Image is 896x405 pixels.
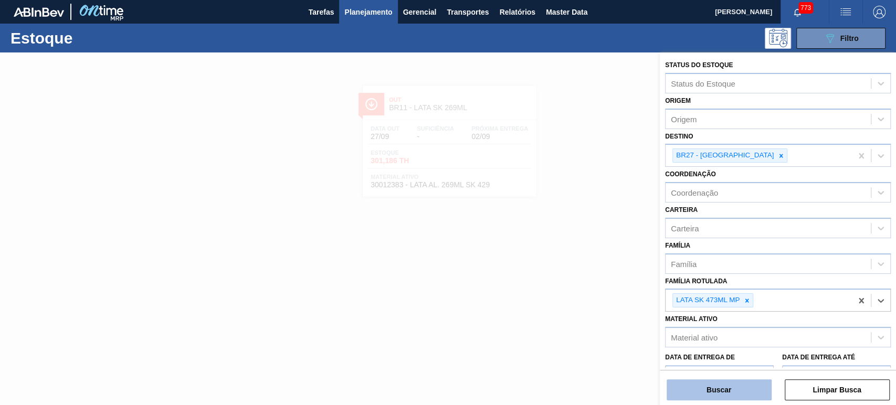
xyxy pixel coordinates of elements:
[671,114,697,123] div: Origem
[14,7,64,17] img: TNhmsLtSVTkK8tSr43FrP2fwEKptu5GPRR3wAAAABJRU5ErkJggg==
[665,354,735,361] label: Data de Entrega de
[782,365,891,386] input: dd/mm/yyyy
[839,6,852,18] img: userActions
[665,315,718,323] label: Material ativo
[665,206,698,214] label: Carteira
[840,34,859,42] span: Filtro
[765,28,791,49] div: Pogramando: nenhum usuário selecionado
[671,188,718,197] div: Coordenação
[309,6,334,18] span: Tarefas
[499,6,535,18] span: Relatórios
[873,6,886,18] img: Logout
[673,294,741,307] div: LATA SK 473ML MP
[798,2,813,14] span: 773
[344,6,392,18] span: Planejamento
[403,6,437,18] span: Gerencial
[671,79,735,88] div: Status do Estoque
[671,259,697,268] div: Família
[665,170,716,178] label: Coordenação
[665,133,693,140] label: Destino
[665,97,691,104] label: Origem
[665,242,690,249] label: Família
[665,365,774,386] input: dd/mm/yyyy
[671,333,718,342] div: Material ativo
[546,6,587,18] span: Master Data
[796,28,886,49] button: Filtro
[782,354,855,361] label: Data de Entrega até
[665,61,733,69] label: Status do Estoque
[673,149,775,162] div: BR27 - [GEOGRAPHIC_DATA]
[10,32,164,44] h1: Estoque
[665,278,727,285] label: Família Rotulada
[781,5,814,19] button: Notificações
[447,6,489,18] span: Transportes
[671,223,699,232] div: Carteira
